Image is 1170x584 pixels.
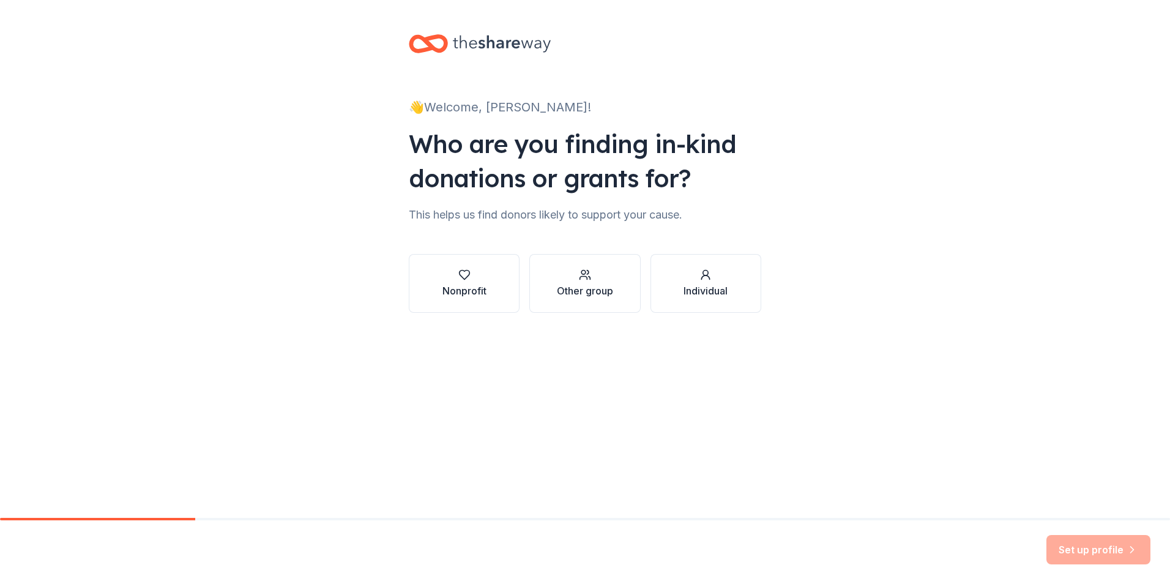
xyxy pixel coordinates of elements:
[409,97,761,117] div: 👋 Welcome, [PERSON_NAME]!
[650,254,761,313] button: Individual
[557,283,613,298] div: Other group
[529,254,640,313] button: Other group
[442,283,486,298] div: Nonprofit
[409,254,520,313] button: Nonprofit
[409,127,761,195] div: Who are you finding in-kind donations or grants for?
[409,205,761,225] div: This helps us find donors likely to support your cause.
[684,283,728,298] div: Individual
